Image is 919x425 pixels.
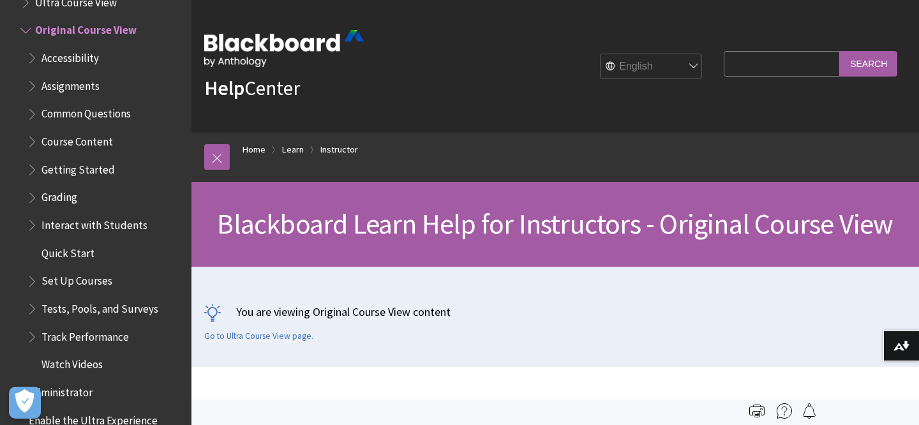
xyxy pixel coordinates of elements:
img: More help [777,403,792,419]
span: Blackboard Learn Help for Instructors - Original Course View [217,206,893,241]
span: Set Up Courses [41,271,112,288]
img: Blackboard by Anthology [204,30,364,67]
span: Course Content [41,131,113,148]
span: Common Questions [41,103,131,121]
span: Original Course View [35,20,137,37]
a: Home [243,142,265,158]
span: Track Performance [41,326,129,343]
a: Learn [282,142,304,158]
a: HelpCenter [204,75,300,101]
strong: Help [204,75,244,101]
a: Go to Ultra Course View page. [204,331,313,342]
input: Search [840,51,897,76]
a: Instructor [320,142,358,158]
span: Administrator [29,382,93,399]
span: Tests, Pools, and Surveys [41,298,158,315]
span: Getting Started [41,159,115,176]
button: Open Preferences [9,387,41,419]
span: Interact with Students [41,214,147,232]
span: Quick Start [41,242,94,260]
img: Follow this page [802,403,817,419]
img: Print [749,403,765,419]
span: Grading [41,187,77,204]
p: You are viewing Original Course View content [204,304,906,320]
span: Assignments [41,75,100,93]
span: Watch Videos [41,354,103,371]
span: Accessibility [41,47,99,64]
select: Site Language Selector [601,54,703,80]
